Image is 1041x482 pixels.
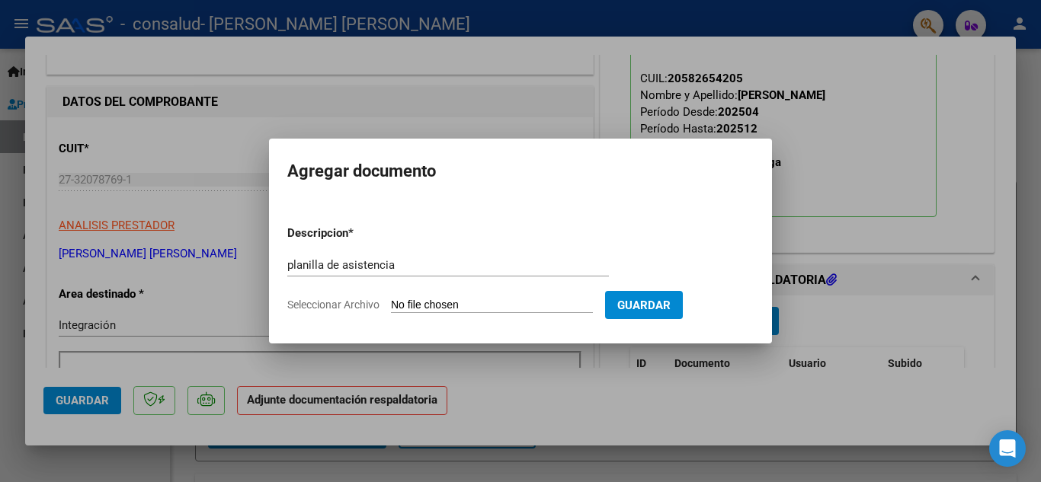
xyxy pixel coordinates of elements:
[605,291,683,319] button: Guardar
[617,298,671,312] span: Guardar
[989,430,1026,467] div: Open Intercom Messenger
[287,225,428,242] p: Descripcion
[287,157,754,186] h2: Agregar documento
[287,298,380,311] span: Seleccionar Archivo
